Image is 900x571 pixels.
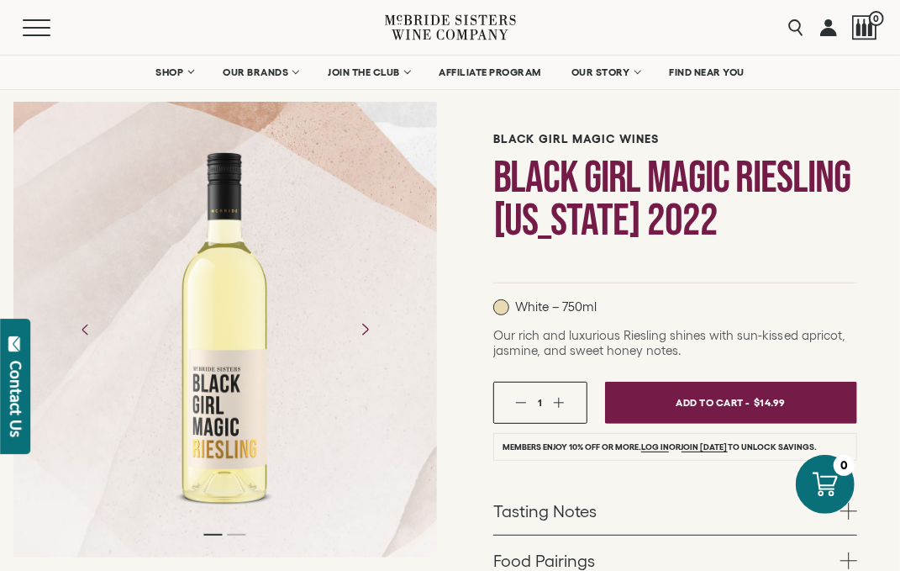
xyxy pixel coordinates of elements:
a: JOIN THE CLUB [317,56,420,89]
span: OUR STORY [571,66,630,78]
div: 0 [834,455,855,476]
span: Add To Cart - [676,390,750,415]
span: JOIN THE CLUB [328,66,400,78]
p: White – 750ml [493,299,597,315]
button: Add To Cart - $14.99 [605,382,857,424]
h6: Black Girl Magic Wines [493,132,857,146]
a: AFFILIATE PROGRAM [429,56,553,89]
span: SHOP [155,66,184,78]
span: 0 [869,11,884,26]
a: join [DATE] [682,442,728,452]
a: OUR STORY [561,56,650,89]
span: 1 [538,397,542,408]
button: Next [340,305,388,353]
span: FIND NEAR YOU [670,66,745,78]
a: Log in [641,442,669,452]
a: FIND NEAR YOU [659,56,756,89]
span: AFFILIATE PROGRAM [439,66,542,78]
span: OUR BRANDS [223,66,288,78]
button: Previous [64,308,108,352]
h1: Black Girl Magic Riesling [US_STATE] 2022 [493,156,857,242]
span: Our rich and luxurious Riesling shines with sun-kissed apricot, jasmine, and sweet honey notes. [493,328,845,357]
div: Contact Us [8,361,24,437]
li: Page dot 1 [204,534,223,536]
a: SHOP [145,56,203,89]
span: $14.99 [754,390,786,415]
button: Mobile Menu Trigger [23,19,83,36]
a: OUR BRANDS [212,56,308,89]
li: Members enjoy 10% off or more. or to unlock savings. [493,433,857,461]
li: Page dot 2 [228,534,246,536]
a: Tasting Notes [493,486,857,535]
